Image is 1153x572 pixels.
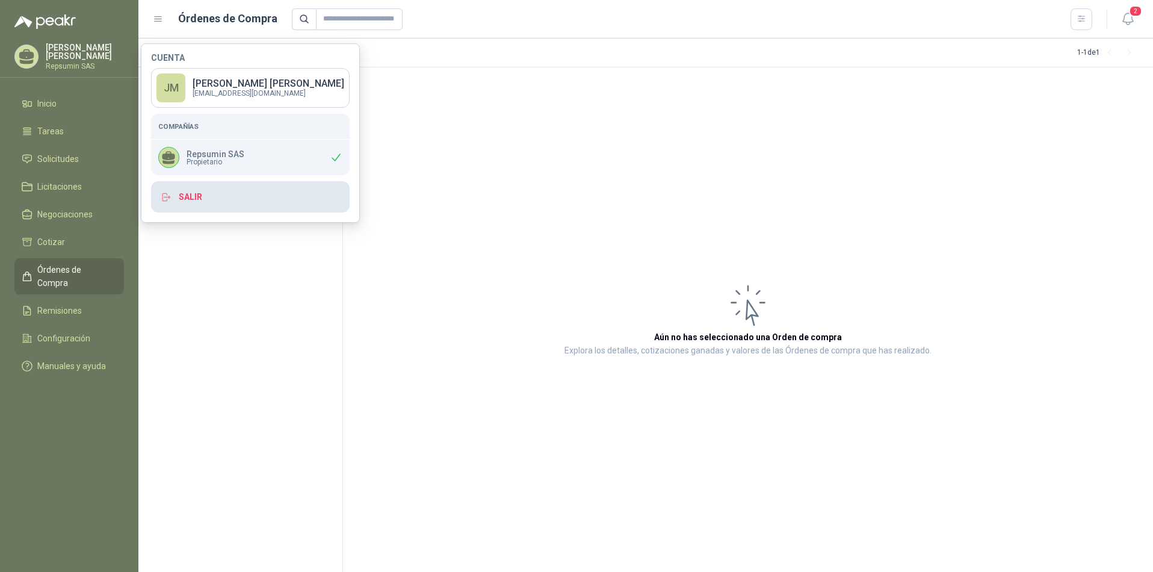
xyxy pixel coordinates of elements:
[151,181,350,213] button: Salir
[37,359,106,373] span: Manuales y ayuda
[1117,8,1139,30] button: 2
[37,152,79,166] span: Solicitudes
[37,97,57,110] span: Inicio
[37,304,82,317] span: Remisiones
[37,208,93,221] span: Negociaciones
[46,43,124,60] p: [PERSON_NAME] [PERSON_NAME]
[14,120,124,143] a: Tareas
[158,121,342,132] h5: Compañías
[1129,5,1142,17] span: 2
[14,231,124,253] a: Cotizar
[37,263,113,290] span: Órdenes de Compra
[156,73,185,102] div: JM
[151,54,350,62] h4: Cuenta
[14,175,124,198] a: Licitaciones
[1077,43,1139,63] div: 1 - 1 de 1
[193,90,344,97] p: [EMAIL_ADDRESS][DOMAIN_NAME]
[37,235,65,249] span: Cotizar
[564,344,932,358] p: Explora los detalles, cotizaciones ganadas y valores de las Órdenes de compra que has realizado.
[178,10,277,27] h1: Órdenes de Compra
[37,332,90,345] span: Configuración
[151,68,350,108] a: JM[PERSON_NAME] [PERSON_NAME][EMAIL_ADDRESS][DOMAIN_NAME]
[187,158,244,166] span: Propietario
[187,150,244,158] p: Repsumin SAS
[14,355,124,378] a: Manuales y ayuda
[37,125,64,138] span: Tareas
[14,203,124,226] a: Negociaciones
[14,92,124,115] a: Inicio
[193,79,344,89] p: [PERSON_NAME] [PERSON_NAME]
[14,258,124,294] a: Órdenes de Compra
[46,63,124,70] p: Repsumin SAS
[14,299,124,322] a: Remisiones
[151,140,350,175] div: Repsumin SASPropietario
[37,180,82,193] span: Licitaciones
[14,327,124,350] a: Configuración
[14,14,76,29] img: Logo peakr
[14,148,124,170] a: Solicitudes
[654,331,842,344] h3: Aún no has seleccionado una Orden de compra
